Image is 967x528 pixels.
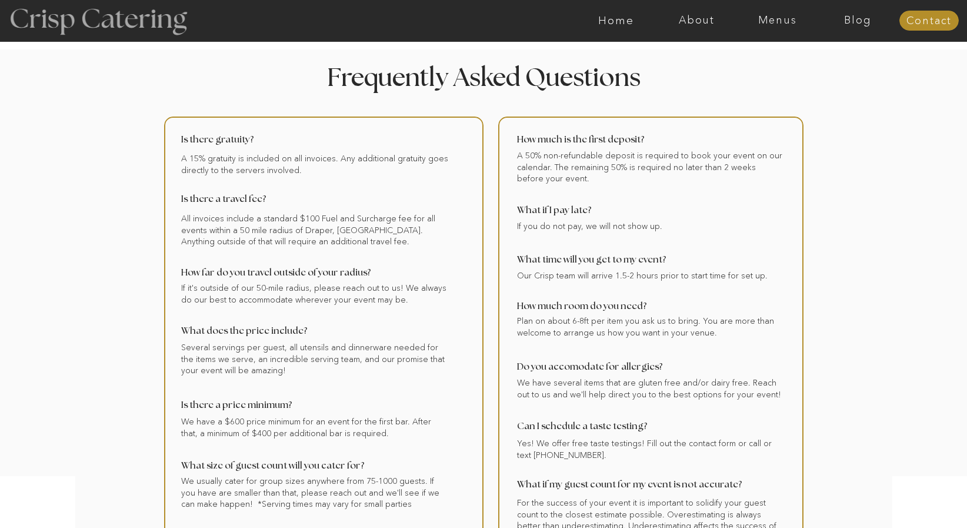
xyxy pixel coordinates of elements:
[656,15,737,26] a: About
[818,15,898,26] a: Blog
[269,66,698,97] h2: Frequently Asked Questions
[737,15,818,26] a: Menus
[899,15,959,27] a: Contact
[576,15,656,26] a: Home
